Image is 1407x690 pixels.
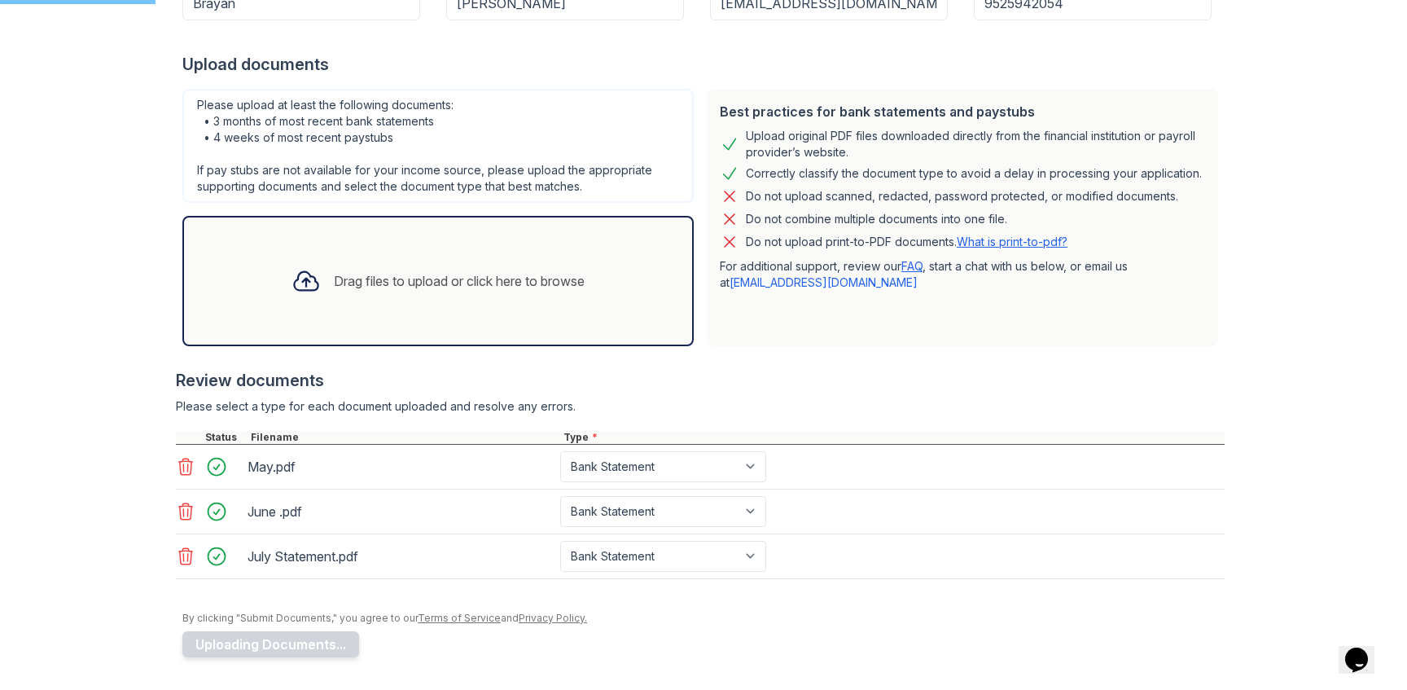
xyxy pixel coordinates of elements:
div: Drag files to upload or click here to browse [334,271,585,291]
a: FAQ [901,259,923,273]
div: Upload documents [182,53,1225,76]
a: Terms of Service [418,612,501,624]
div: Correctly classify the document type to avoid a delay in processing your application. [746,164,1202,183]
div: Best practices for bank statements and paystubs [720,102,1205,121]
a: Privacy Policy. [519,612,587,624]
div: Do not upload scanned, redacted, password protected, or modified documents. [746,187,1178,206]
div: July Statement.pdf [248,543,554,569]
div: By clicking "Submit Documents," you agree to our and [182,612,1225,625]
div: Status [202,431,248,444]
div: Please upload at least the following documents: • 3 months of most recent bank statements • 4 wee... [182,89,694,203]
button: Uploading Documents... [182,631,359,657]
div: Type [560,431,1225,444]
div: Filename [248,431,560,444]
div: Review documents [176,369,1225,392]
div: Upload original PDF files downloaded directly from the financial institution or payroll provider’... [746,128,1205,160]
p: Do not upload print-to-PDF documents. [746,234,1067,250]
div: Do not combine multiple documents into one file. [746,209,1007,229]
div: May.pdf [248,454,554,480]
iframe: chat widget [1339,625,1391,674]
div: Please select a type for each document uploaded and resolve any errors. [176,398,1225,415]
div: June .pdf [248,499,554,525]
a: What is print-to-pdf? [957,235,1067,248]
p: For additional support, review our , start a chat with us below, or email us at [720,258,1205,291]
a: [EMAIL_ADDRESS][DOMAIN_NAME] [730,275,918,289]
